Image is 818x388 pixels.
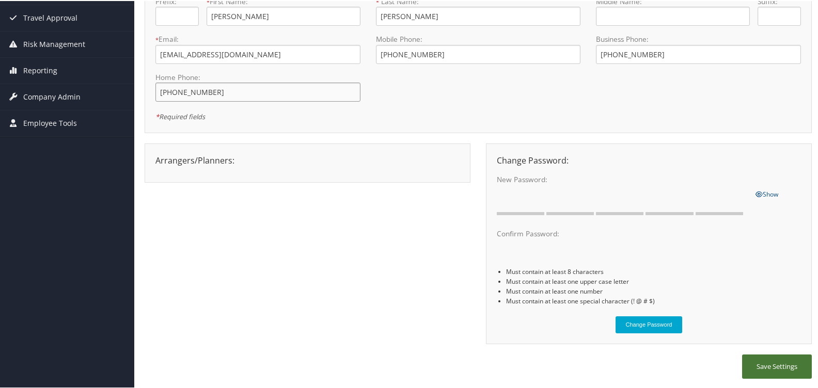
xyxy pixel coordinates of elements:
label: New Password: [497,173,748,184]
span: Reporting [23,57,57,83]
em: Required fields [155,111,205,120]
li: Must contain at least 8 characters [506,266,801,276]
div: Change Password: [489,153,809,166]
label: Home Phone: [155,71,360,82]
button: Change Password [616,315,683,332]
div: Arrangers/Planners: [148,153,467,166]
span: Travel Approval [23,4,77,30]
a: Show [756,187,778,198]
li: Must contain at least one upper case letter [506,276,801,285]
button: Save Settings [742,353,812,378]
span: Company Admin [23,83,81,109]
span: Risk Management [23,30,85,56]
li: Must contain at least one number [506,285,801,295]
label: Business Phone: [596,33,801,43]
span: Show [756,189,778,198]
label: Confirm Password: [497,228,748,238]
label: Email: [155,33,360,43]
li: Must contain at least one special character (! @ # $) [506,295,801,305]
label: Mobile Phone: [376,33,581,43]
span: Employee Tools [23,109,77,135]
